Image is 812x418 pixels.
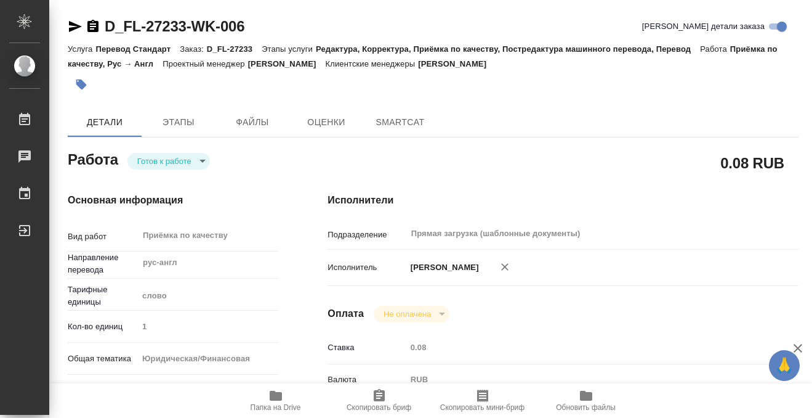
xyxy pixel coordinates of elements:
[328,383,431,418] button: Скопировать бриф
[374,306,449,322] div: Готов к работе
[138,348,278,369] div: Юридическая/Финансовая
[371,115,430,130] span: SmartCat
[68,284,138,308] p: Тарифные единицы
[105,18,244,35] a: D_FL-27233-WK-006
[720,152,784,173] h2: 0.08 RUB
[68,71,95,98] button: Добавить тэг
[556,403,616,412] span: Обновить файлы
[224,383,328,418] button: Папка на Drive
[774,353,795,379] span: 🙏
[328,374,406,386] p: Валюта
[223,115,282,130] span: Файлы
[95,44,180,54] p: Перевод Стандарт
[180,44,206,54] p: Заказ:
[326,59,419,68] p: Клиентские менеджеры
[700,44,730,54] p: Работа
[328,306,364,321] h4: Оплата
[418,59,496,68] p: [PERSON_NAME]
[380,309,435,319] button: Не оплачена
[68,353,138,365] p: Общая тематика
[297,115,356,130] span: Оценки
[134,156,195,166] button: Готов к работе
[138,318,278,335] input: Пустое поле
[68,252,138,276] p: Направление перевода
[163,59,247,68] p: Проектный менеджер
[138,380,278,401] div: Личные документы
[491,253,518,281] button: Удалить исполнителя
[316,44,700,54] p: Редактура, Корректура, Приёмка по качеству, Постредактура машинного перевода, Перевод
[138,285,278,306] div: слово
[440,403,525,412] span: Скопировать мини-бриф
[406,338,759,356] input: Пустое поле
[769,350,800,381] button: 🙏
[68,19,82,34] button: Скопировать ссылку для ЯМессенджера
[328,261,406,274] p: Исполнитель
[328,193,798,208] h4: Исполнители
[68,44,95,54] p: Услуга
[248,59,326,68] p: [PERSON_NAME]
[328,342,406,354] p: Ставка
[127,153,210,170] div: Готов к работе
[68,193,278,208] h4: Основная информация
[328,229,406,241] p: Подразделение
[86,19,100,34] button: Скопировать ссылку
[68,147,118,170] h2: Работа
[68,321,138,333] p: Кол-во единиц
[68,231,138,243] p: Вид работ
[431,383,534,418] button: Скопировать мини-бриф
[534,383,638,418] button: Обновить файлы
[251,403,301,412] span: Папка на Drive
[207,44,262,54] p: D_FL-27233
[75,115,134,130] span: Детали
[406,369,759,390] div: RUB
[347,403,411,412] span: Скопировать бриф
[262,44,316,54] p: Этапы услуги
[406,261,479,274] p: [PERSON_NAME]
[149,115,208,130] span: Этапы
[642,20,765,33] span: [PERSON_NAME] детали заказа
